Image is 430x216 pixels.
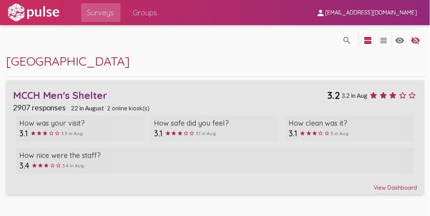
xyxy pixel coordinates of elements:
[411,36,421,45] mat-icon: language
[289,119,411,128] div: How clean was it?
[19,151,411,160] div: How nice were the staff?
[71,104,104,112] span: 22 in August
[316,8,325,18] mat-icon: person
[196,130,216,136] span: 3.1 in Aug
[133,5,158,20] span: Groups
[363,36,373,45] mat-icon: language
[408,32,424,48] button: language
[62,163,84,168] span: 3.4 in Aug
[289,128,297,138] span: 3.1
[61,130,83,136] span: 3.3 in Aug
[81,3,120,22] a: Surveys
[6,53,130,69] span: [GEOGRAPHIC_DATA]
[13,89,328,101] div: MCCH Men's Shelter
[107,105,150,112] span: 2 online kiosk(s)
[127,3,164,22] a: Groups
[360,32,376,48] button: language
[87,5,114,20] span: Surveys
[19,119,141,128] div: How was your visit?
[19,128,28,138] span: 3.1
[325,9,417,16] span: [EMAIL_ADDRESS][DOMAIN_NAME]
[376,32,392,48] button: language
[13,177,417,191] div: View Dashboard
[331,130,349,136] span: 3 in Aug
[6,3,61,22] img: white-logo.svg
[154,128,163,138] span: 3.1
[13,103,66,112] span: 2907 responses
[310,5,424,20] button: [EMAIL_ADDRESS][DOMAIN_NAME]
[339,32,355,48] button: language
[392,32,408,48] button: language
[19,161,29,170] span: 3.4
[6,80,423,194] a: MCCH Men's Shelter3.23.2 in Aug2907 responses22 in August2 online kiosk(s)How was your visit?3.13...
[379,36,389,45] mat-icon: language
[341,92,367,99] span: 3.2 in Aug
[327,89,340,101] span: 3.2
[395,36,405,45] mat-icon: language
[154,119,276,128] div: How safe did you feel?
[342,36,352,45] mat-icon: language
